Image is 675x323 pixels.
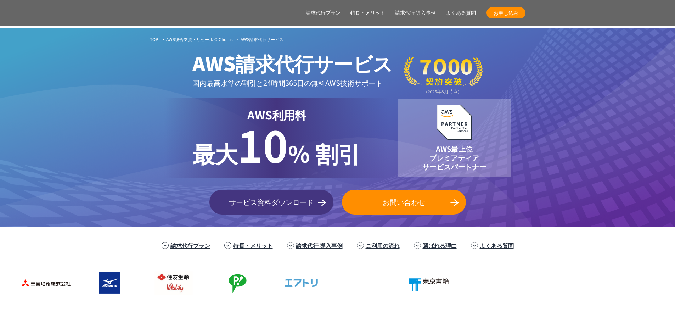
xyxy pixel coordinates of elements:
a: 請求代行プラン [170,241,210,250]
img: ミズノ [53,269,109,297]
a: AWS総合支援・リセール C-Chorus [166,36,233,43]
a: 特長・メリット [350,9,385,17]
img: クリスピー・クリーム・ドーナツ [435,269,492,297]
img: 住友生命保険相互 [117,269,173,297]
p: % 割引 [192,123,361,170]
p: 国内最高水準の割引と 24時間365日の無料AWS技術サポート [192,77,393,89]
span: サービス資料ダウンロード [209,197,333,207]
img: AWSプレミアティアサービスパートナー [437,105,472,140]
a: 請求代行 導入事例 [395,9,436,17]
p: AWS最上位 プレミアティア サービスパートナー [422,144,486,171]
img: まぐまぐ [563,269,620,297]
a: 特長・メリット [233,241,273,250]
a: お問い合わせ [342,190,466,215]
span: 10 [238,113,288,175]
a: お申し込み [486,7,525,18]
span: AWS請求代行サービス [192,49,393,77]
span: お申し込み [486,9,525,17]
span: 最大 [192,137,238,169]
img: フジモトHD [180,269,237,297]
a: よくある質問 [446,9,476,17]
img: 契約件数 [404,57,483,95]
img: エアトリ [244,269,301,297]
a: TOP [150,36,158,43]
span: お問い合わせ [342,197,466,207]
img: 共同通信デジタル [499,269,556,297]
a: 選ばれる理由 [423,241,457,250]
a: 請求代行 導入事例 [296,241,343,250]
img: ヤマサ醤油 [308,269,365,297]
span: AWS請求代行サービス [241,36,283,42]
p: AWS利用料 [192,106,361,123]
a: ご利用の流れ [366,241,400,250]
a: よくある質問 [480,241,514,250]
a: 請求代行プラン [306,9,341,17]
a: サービス資料ダウンロード [209,190,333,215]
img: 東京書籍 [372,269,428,297]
